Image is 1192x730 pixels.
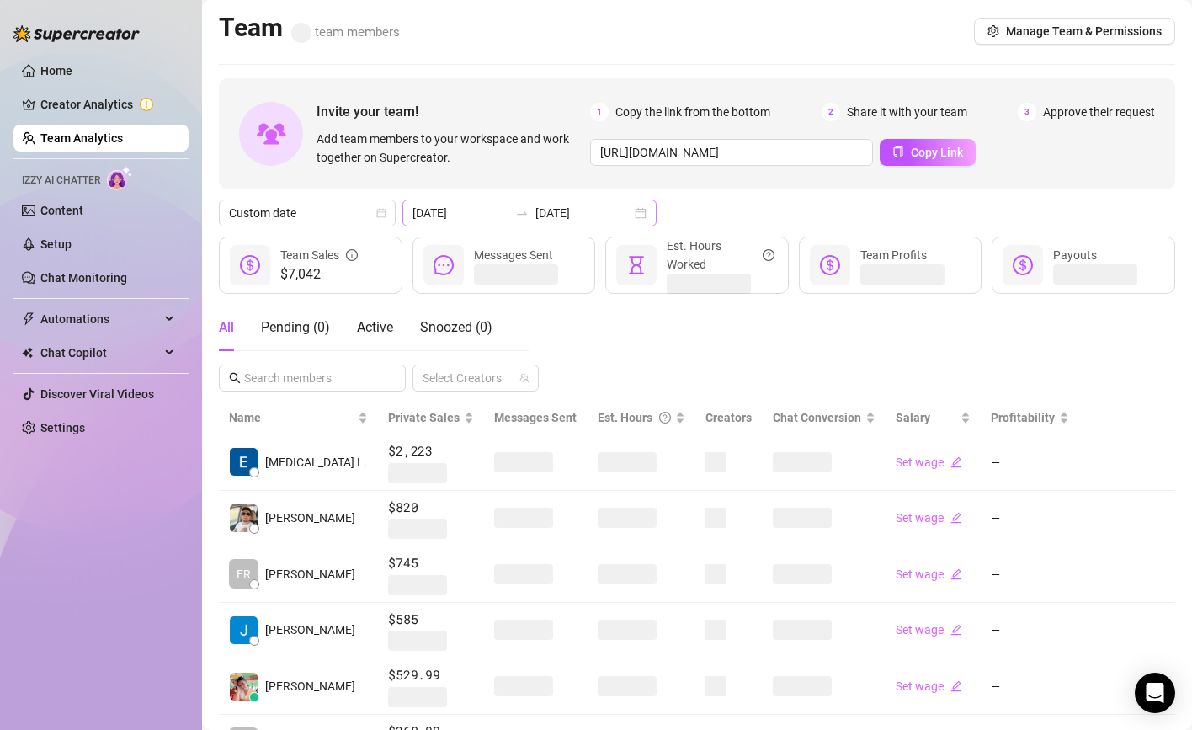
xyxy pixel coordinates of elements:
[896,456,962,469] a: Set wageedit
[615,103,770,121] span: Copy the link from the bottom
[494,411,577,424] span: Messages Sent
[981,546,1079,603] td: —
[40,91,175,118] a: Creator Analytics exclamation-circle
[219,402,378,434] th: Name
[987,25,999,37] span: setting
[950,568,962,580] span: edit
[659,408,671,427] span: question-circle
[626,255,647,275] span: hourglass
[357,319,393,335] span: Active
[590,103,609,121] span: 1
[229,372,241,384] span: search
[22,173,100,189] span: Izzy AI Chatter
[265,565,355,583] span: [PERSON_NAME]
[265,453,367,472] span: [MEDICAL_DATA] L.
[40,204,83,217] a: Content
[40,339,160,366] span: Chat Copilot
[280,264,358,285] span: $7,042
[230,616,258,644] img: Rupert T.
[820,255,840,275] span: dollar-circle
[107,166,133,190] img: AI Chatter
[420,319,492,335] span: Snoozed ( 0 )
[265,677,355,695] span: [PERSON_NAME]
[950,512,962,524] span: edit
[896,679,962,693] a: Set wageedit
[376,208,386,218] span: calendar
[896,623,962,637] a: Set wageedit
[667,237,774,274] div: Est. Hours Worked
[317,101,590,122] span: Invite your team!
[911,146,963,159] span: Copy Link
[240,255,260,275] span: dollar-circle
[860,248,927,262] span: Team Profits
[237,565,251,583] span: FR
[40,237,72,251] a: Setup
[388,665,474,685] span: $529.99
[763,237,774,274] span: question-circle
[950,680,962,692] span: edit
[695,402,763,434] th: Creators
[773,411,861,424] span: Chat Conversion
[896,411,930,424] span: Salary
[822,103,840,121] span: 2
[1053,248,1097,262] span: Payouts
[847,103,967,121] span: Share it with your team
[1018,103,1036,121] span: 3
[1135,673,1175,713] div: Open Intercom Messenger
[388,610,474,630] span: $585
[412,204,508,222] input: Start date
[219,317,234,338] div: All
[388,498,474,518] span: $820
[388,553,474,573] span: $745
[388,411,460,424] span: Private Sales
[230,448,258,476] img: Exon Locsin
[515,206,529,220] span: swap-right
[515,206,529,220] span: to
[261,317,330,338] div: Pending ( 0 )
[40,306,160,333] span: Automations
[40,64,72,77] a: Home
[388,441,474,461] span: $2,223
[40,131,123,145] a: Team Analytics
[896,511,962,525] a: Set wageedit
[22,312,35,326] span: thunderbolt
[265,621,355,639] span: [PERSON_NAME]
[230,504,258,532] img: Rick Gino Tarce…
[317,130,583,167] span: Add team members to your workspace and work together on Supercreator.
[40,271,127,285] a: Chat Monitoring
[981,603,1079,659] td: —
[981,434,1079,491] td: —
[229,408,354,427] span: Name
[981,658,1079,715] td: —
[892,146,904,157] span: copy
[13,25,140,42] img: logo-BBDzfeDw.svg
[950,456,962,468] span: edit
[265,509,355,527] span: [PERSON_NAME]
[991,411,1055,424] span: Profitability
[598,408,672,427] div: Est. Hours
[40,387,154,401] a: Discover Viral Videos
[535,204,631,222] input: End date
[434,255,454,275] span: message
[244,369,382,387] input: Search members
[896,567,962,581] a: Set wageedit
[40,421,85,434] a: Settings
[346,246,358,264] span: info-circle
[950,624,962,636] span: edit
[22,347,33,359] img: Chat Copilot
[230,673,258,701] img: Aira Marie
[974,18,1175,45] button: Manage Team & Permissions
[981,491,1079,547] td: —
[519,373,529,383] span: team
[280,246,358,264] div: Team Sales
[1043,103,1155,121] span: Approve their request
[474,248,553,262] span: Messages Sent
[291,24,400,40] span: team members
[229,200,386,226] span: Custom date
[219,12,400,44] h2: Team
[1013,255,1033,275] span: dollar-circle
[880,139,976,166] button: Copy Link
[1006,24,1162,38] span: Manage Team & Permissions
